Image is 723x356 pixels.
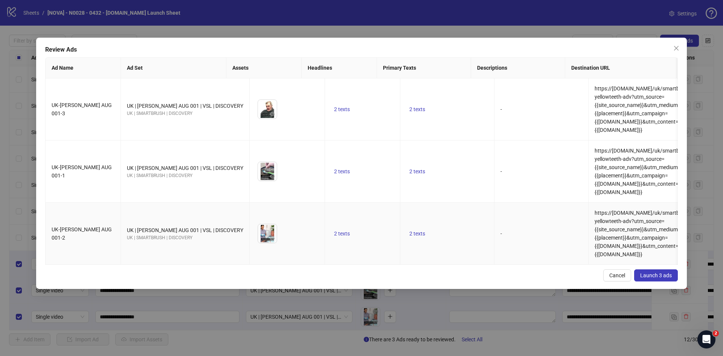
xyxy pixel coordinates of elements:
[595,148,691,195] span: https://[DOMAIN_NAME]/uk/smartbrush-yellowteeth-adv?utm_source={{site_source_name}}&utm_medium={{...
[697,330,715,348] iframe: Intercom live chat
[331,105,353,114] button: 2 texts
[500,231,502,237] span: -
[406,105,428,114] button: 2 texts
[121,58,226,78] th: Ad Set
[471,58,565,78] th: Descriptions
[258,224,277,243] img: Asset 1
[226,58,302,78] th: Assets
[268,110,277,119] button: Preview
[127,234,243,241] div: UK | SMARTBRUSH | DISCOVERY
[52,164,112,179] span: UK-[PERSON_NAME] AUG 001-1
[331,229,353,238] button: 2 texts
[302,58,377,78] th: Headlines
[258,100,277,119] img: Asset 1
[52,226,112,241] span: UK-[PERSON_NAME] AUG 001-2
[609,272,625,278] span: Cancel
[713,330,719,336] span: 2
[500,106,502,112] span: -
[268,172,277,181] button: Preview
[52,102,112,116] span: UK-[PERSON_NAME] AUG 001-3
[270,174,275,179] span: eye
[127,110,243,117] div: UK | SMARTBRUSH | DISCOVERY
[377,58,471,78] th: Primary Texts
[670,42,682,54] button: Close
[334,231,350,237] span: 2 texts
[634,269,678,281] button: Launch 3 ads
[640,272,672,278] span: Launch 3 ads
[45,45,678,54] div: Review Ads
[565,58,677,78] th: Destination URL
[409,231,425,237] span: 2 texts
[673,45,679,51] span: close
[406,167,428,176] button: 2 texts
[334,168,350,174] span: 2 texts
[603,269,631,281] button: Cancel
[127,172,243,179] div: UK | SMARTBRUSH | DISCOVERY
[500,168,502,174] span: -
[595,86,691,133] span: https://[DOMAIN_NAME]/uk/smartbrush-yellowteeth-adv?utm_source={{site_source_name}}&utm_medium={{...
[270,112,275,117] span: eye
[268,234,277,243] button: Preview
[331,167,353,176] button: 2 texts
[127,102,243,110] div: UK | [PERSON_NAME] AUG 001 | VSL | DISCOVERY
[595,210,691,257] span: https://[DOMAIN_NAME]/uk/smartbrush-yellowteeth-adv?utm_source={{site_source_name}}&utm_medium={{...
[270,236,275,241] span: eye
[406,229,428,238] button: 2 texts
[409,168,425,174] span: 2 texts
[258,162,277,181] img: Asset 1
[409,106,425,112] span: 2 texts
[127,226,243,234] div: UK | [PERSON_NAME] AUG 001 | VSL | DISCOVERY
[334,106,350,112] span: 2 texts
[127,164,243,172] div: UK | [PERSON_NAME] AUG 001 | VSL | DISCOVERY
[46,58,121,78] th: Ad Name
